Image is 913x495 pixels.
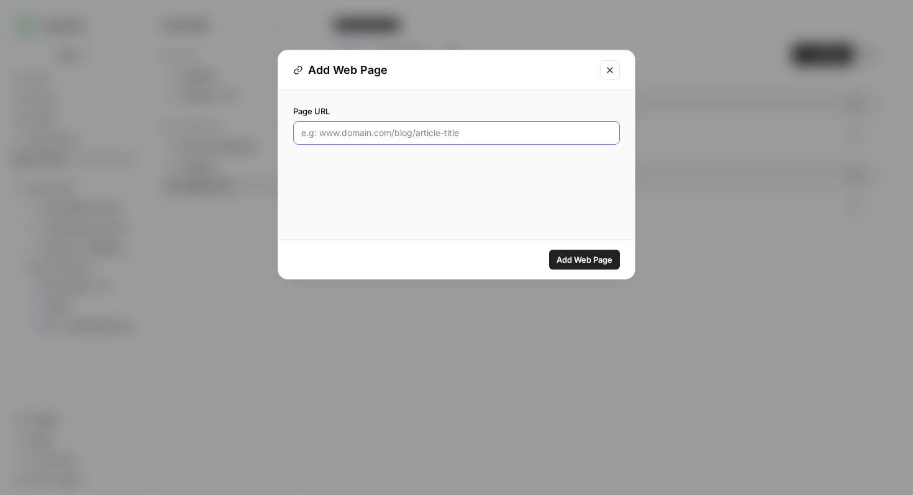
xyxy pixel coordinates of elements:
[293,61,593,79] div: Add Web Page
[556,253,612,266] span: Add Web Page
[600,60,620,80] button: Close modal
[293,105,620,117] label: Page URL
[549,250,620,270] button: Add Web Page
[301,127,612,139] input: e.g: www.domain.com/blog/article-title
